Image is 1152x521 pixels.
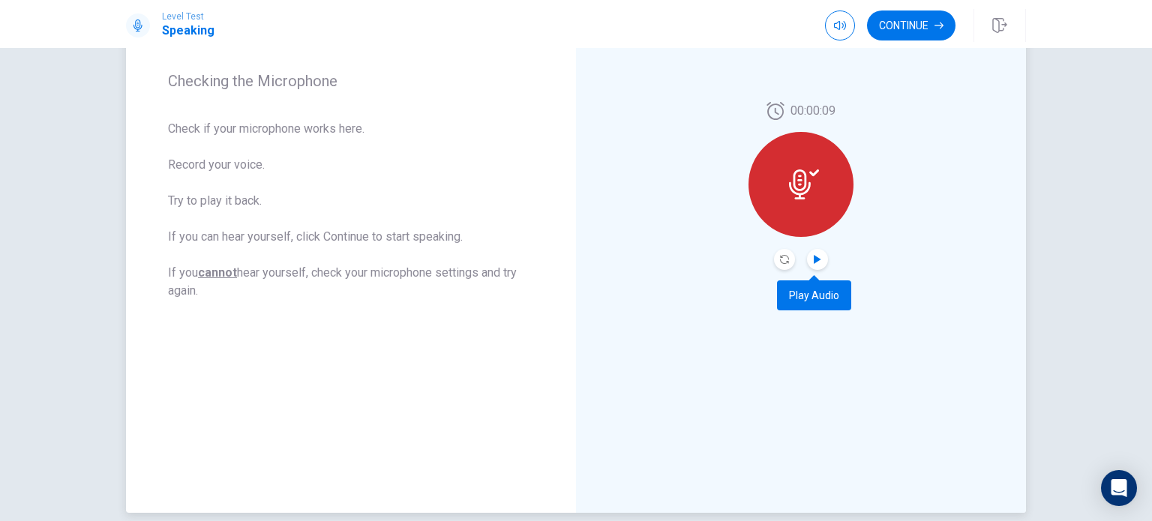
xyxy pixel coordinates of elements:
[774,249,795,270] button: Record Again
[807,249,828,270] button: Play Audio
[777,280,851,310] div: Play Audio
[162,11,214,22] span: Level Test
[790,102,835,120] span: 00:00:09
[168,120,534,300] span: Check if your microphone works here. Record your voice. Try to play it back. If you can hear your...
[168,72,534,90] span: Checking the Microphone
[1101,470,1137,506] div: Open Intercom Messenger
[867,10,955,40] button: Continue
[198,265,237,280] u: cannot
[162,22,214,40] h1: Speaking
